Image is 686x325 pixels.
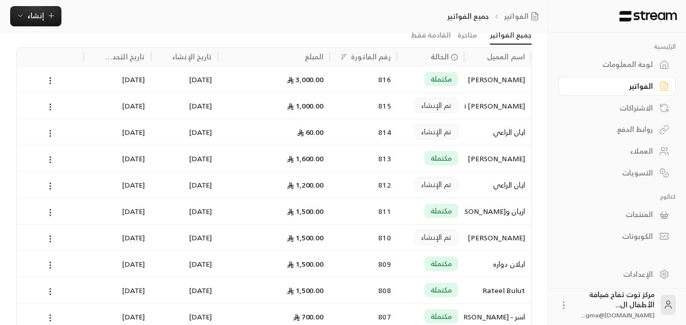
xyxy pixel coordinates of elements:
div: 1,500.00 [224,225,324,250]
div: [DATE] [90,251,145,277]
div: [DATE] [90,93,145,119]
div: [DATE] [157,66,212,92]
a: القادمة فقط [411,26,451,44]
div: الكوبونات [571,231,653,241]
div: ايلان دواره [470,251,525,277]
div: المبلغ [305,50,324,63]
div: [DATE] [90,198,145,224]
a: روابط الدفع [559,120,676,139]
div: [DATE] [90,225,145,250]
a: الفواتير [504,11,543,21]
div: اسم العميل [487,50,525,63]
a: الاشتراكات [559,98,676,118]
div: 1,000.00 [224,93,324,119]
div: 1,200.00 [224,172,324,198]
div: تاريخ الإنشاء [172,50,212,63]
div: 1,500.00 [224,198,324,224]
a: التسويات [559,163,676,183]
div: [PERSON_NAME] [470,66,525,92]
span: [DOMAIN_NAME]@gma... [582,310,655,320]
div: المنتجات [571,209,653,220]
div: [DATE] [90,277,145,303]
div: 811 [336,198,391,224]
div: [DATE] [157,146,212,171]
span: إنشاء [27,9,44,22]
a: لوحة المعلومات [559,55,676,75]
div: الإعدادات [571,269,653,279]
img: Logo [618,11,678,22]
div: 813 [336,146,391,171]
p: الرئيسية [559,43,676,51]
div: [DATE] [157,93,212,119]
p: كتالوج [559,193,676,201]
a: الفواتير [559,77,676,96]
div: تاريخ التحديث [103,50,145,63]
div: 812 [336,172,391,198]
span: مكتملة [431,206,452,216]
span: مكتملة [431,259,452,269]
div: رقم الفاتورة [351,50,390,63]
div: [DATE] [90,66,145,92]
div: 3,000.00 [224,66,324,92]
div: 1,500.00 [224,277,324,303]
p: جميع الفواتير [447,11,489,21]
div: الاشتراكات [571,103,653,113]
div: [PERSON_NAME] vsmani [470,93,525,119]
div: [DATE] [90,119,145,145]
div: 809 [336,251,391,277]
div: 808 [336,277,391,303]
div: روابط الدفع [571,124,653,134]
a: العملاء [559,141,676,161]
div: [DATE] [90,146,145,171]
div: التسويات [571,168,653,178]
div: [DATE] [157,198,212,224]
div: 814 [336,119,391,145]
a: جميع الفواتير [490,26,532,45]
div: [DATE] [157,119,212,145]
span: تم الإنشاء [421,127,451,137]
div: ايان الراعي [470,119,525,145]
div: 815 [336,93,391,119]
nav: breadcrumb [447,11,542,21]
div: لوحة المعلومات [571,59,653,69]
div: [DATE] [157,251,212,277]
div: الفواتير [571,81,653,91]
div: 1,600.00 [224,146,324,171]
div: 810 [336,225,391,250]
span: الحالة [431,51,449,62]
span: تم الإنشاء [421,232,451,242]
a: متأخرة [458,26,477,44]
div: [DATE] [90,172,145,198]
button: Sort [338,51,350,63]
div: [PERSON_NAME] [470,146,525,171]
div: Rateel Bulut [470,277,525,303]
button: إنشاء [10,6,61,26]
a: الكوبونات [559,227,676,246]
div: ايان الراعي [470,172,525,198]
span: مكتملة [431,74,452,84]
a: المنتجات [559,205,676,225]
div: 816 [336,66,391,92]
a: الإعدادات [559,264,676,284]
div: اريان و[PERSON_NAME] [470,198,525,224]
div: 60.00 [224,119,324,145]
div: مركز توت تفاح ضيافة الأطفال ال... [575,290,655,320]
span: تم الإنشاء [421,179,451,190]
div: [DATE] [157,172,212,198]
span: تم الإنشاء [421,100,451,111]
span: مكتملة [431,153,452,163]
div: [PERSON_NAME] [470,225,525,250]
span: مكتملة [431,285,452,295]
span: مكتملة [431,311,452,321]
div: [DATE] [157,225,212,250]
div: العملاء [571,146,653,156]
div: 1,500.00 [224,251,324,277]
div: [DATE] [157,277,212,303]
